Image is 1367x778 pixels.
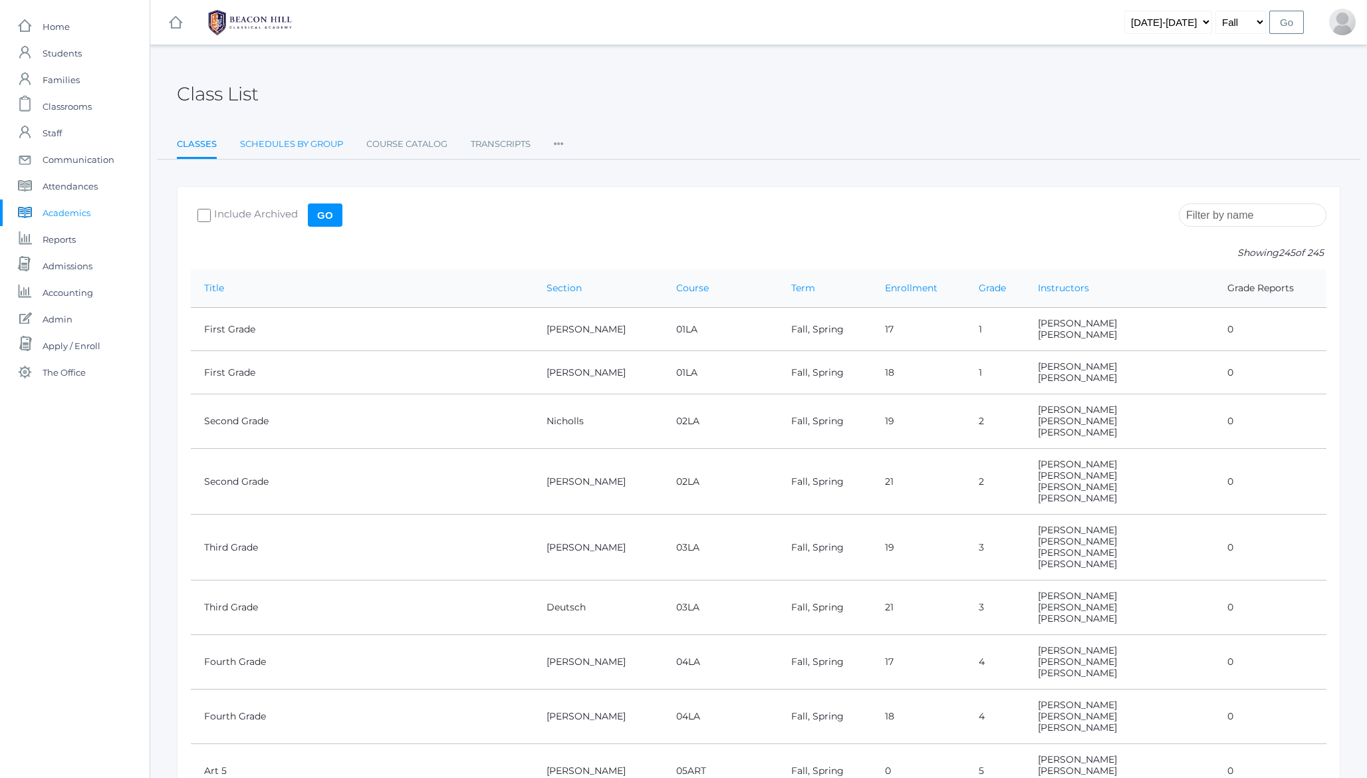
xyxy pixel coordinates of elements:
[965,449,1025,515] td: 2
[1038,765,1117,777] a: [PERSON_NAME]
[200,6,300,39] img: BHCALogos-05-308ed15e86a5a0abce9b8dd61676a3503ac9727e845dece92d48e8588c001991.png
[1227,710,1233,722] a: 0
[676,541,699,553] a: 03LA
[533,690,663,744] td: [PERSON_NAME]
[676,601,699,613] a: 03LA
[1038,667,1117,679] a: [PERSON_NAME]
[1038,328,1117,340] a: [PERSON_NAME]
[366,131,447,158] a: Course Catalog
[791,282,815,294] a: Term
[778,515,872,581] td: Fall, Spring
[885,282,937,294] a: Enrollment
[1038,492,1117,504] a: [PERSON_NAME]
[1269,11,1304,34] input: Go
[43,226,76,253] span: Reports
[533,581,663,635] td: Deutsch
[1038,481,1117,493] a: [PERSON_NAME]
[1038,458,1117,470] a: [PERSON_NAME]
[676,415,699,427] a: 02LA
[885,541,894,553] a: 19
[778,394,872,449] td: Fall, Spring
[1227,765,1233,777] a: 0
[1227,541,1233,553] a: 0
[965,351,1025,394] td: 1
[204,366,255,378] a: First Grade
[778,351,872,394] td: Fall, Spring
[1038,317,1117,329] a: [PERSON_NAME]
[533,308,663,351] td: [PERSON_NAME]
[43,359,86,386] span: The Office
[204,282,224,294] a: Title
[885,475,894,487] a: 21
[43,253,92,279] span: Admissions
[965,515,1025,581] td: 3
[778,635,872,690] td: Fall, Spring
[1038,535,1117,547] a: [PERSON_NAME]
[533,394,663,449] td: Nicholls
[204,541,258,553] a: Third Grade
[43,332,100,359] span: Apply / Enroll
[43,13,70,40] span: Home
[1038,426,1117,438] a: [PERSON_NAME]
[471,131,531,158] a: Transcripts
[676,710,700,722] a: 04LA
[1038,644,1117,656] a: [PERSON_NAME]
[676,765,706,777] a: 05ART
[240,131,343,158] a: Schedules By Group
[204,656,266,668] a: Fourth Grade
[1227,475,1233,487] a: 0
[191,246,1326,260] p: Showing of 245
[1329,9,1356,35] div: Jason Roberts
[204,765,227,777] a: Art 5
[1038,524,1117,536] a: [PERSON_NAME]
[1279,247,1295,259] span: 245
[204,710,266,722] a: Fourth Grade
[778,308,872,351] td: Fall, Spring
[1038,415,1117,427] a: [PERSON_NAME]
[43,306,72,332] span: Admin
[204,415,269,427] a: Second Grade
[533,635,663,690] td: [PERSON_NAME]
[778,690,872,744] td: Fall, Spring
[965,690,1025,744] td: 4
[1038,656,1117,668] a: [PERSON_NAME]
[1227,601,1233,613] a: 0
[43,66,80,93] span: Families
[43,120,62,146] span: Staff
[43,146,114,173] span: Communication
[1179,203,1326,227] input: Filter by name
[676,656,700,668] a: 04LA
[1038,612,1117,624] a: [PERSON_NAME]
[1038,721,1117,733] a: [PERSON_NAME]
[43,279,93,306] span: Accounting
[533,449,663,515] td: [PERSON_NAME]
[1038,558,1117,570] a: [PERSON_NAME]
[1038,372,1117,384] a: [PERSON_NAME]
[885,415,894,427] a: 19
[547,282,582,294] a: Section
[533,515,663,581] td: [PERSON_NAME]
[778,581,872,635] td: Fall, Spring
[885,656,894,668] a: 17
[1038,404,1117,416] a: [PERSON_NAME]
[177,131,217,160] a: Classes
[1038,699,1117,711] a: [PERSON_NAME]
[965,581,1025,635] td: 3
[965,635,1025,690] td: 4
[43,40,82,66] span: Students
[885,601,894,613] a: 21
[1214,269,1326,308] th: Grade Reports
[1227,656,1233,668] a: 0
[1227,323,1233,335] a: 0
[1038,469,1117,481] a: [PERSON_NAME]
[43,173,98,199] span: Attendances
[1038,282,1089,294] a: Instructors
[885,366,894,378] a: 18
[885,710,894,722] a: 18
[1038,590,1117,602] a: [PERSON_NAME]
[965,394,1025,449] td: 2
[533,351,663,394] td: [PERSON_NAME]
[885,765,891,777] a: 0
[1038,547,1117,559] a: [PERSON_NAME]
[197,209,211,222] input: Include Archived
